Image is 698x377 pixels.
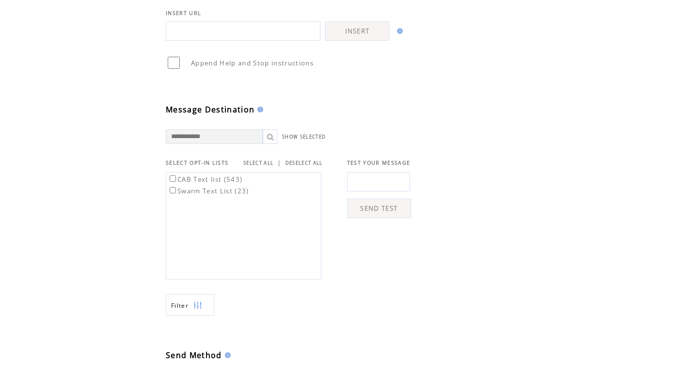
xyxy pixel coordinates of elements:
img: help.gif [394,28,403,34]
label: Swarm Text List (23) [168,187,249,195]
a: SEND TEST [347,199,411,218]
a: INSERT [325,21,389,41]
span: Message Destination [166,104,254,115]
span: INSERT URL [166,10,201,16]
img: help.gif [254,107,263,112]
span: Append Help and Stop instructions [191,59,314,67]
input: Swarm Text List (23) [170,187,176,193]
span: Send Method [166,350,222,361]
img: filters.png [193,295,202,316]
a: SELECT ALL [243,160,273,166]
img: help.gif [222,352,231,358]
span: | [277,158,281,167]
a: SHOW SELECTED [282,134,326,140]
a: DESELECT ALL [286,160,323,166]
label: CAB Text list (543) [168,175,242,184]
span: Show filters [171,301,189,310]
span: SELECT OPT-IN LISTS [166,159,228,166]
input: CAB Text list (543) [170,175,176,182]
span: TEST YOUR MESSAGE [347,159,411,166]
a: Filter [166,294,214,316]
